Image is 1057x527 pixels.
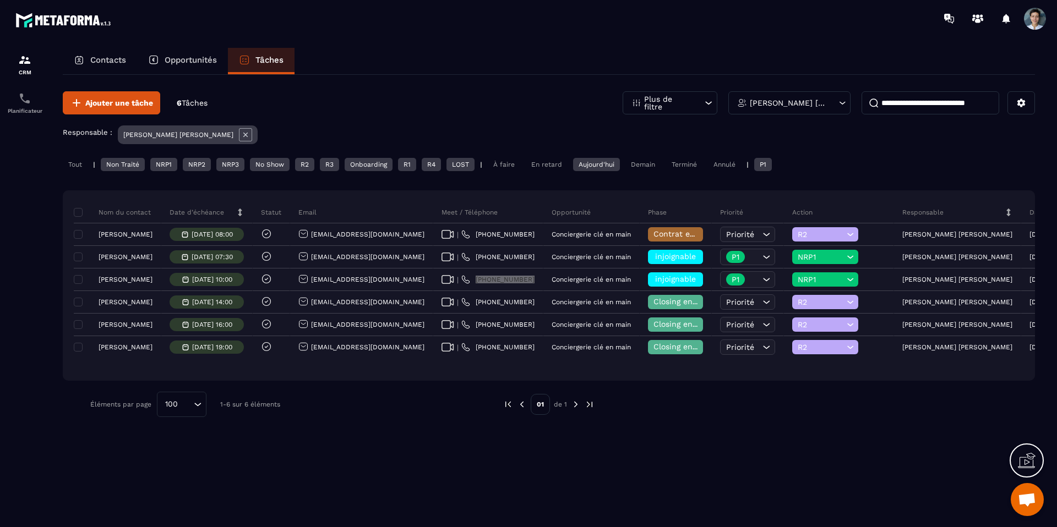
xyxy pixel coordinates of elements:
[77,208,151,217] p: Nom du contact
[93,161,95,168] p: |
[517,399,527,409] img: prev
[398,158,416,171] div: R1
[648,208,667,217] p: Phase
[457,230,459,239] span: |
[902,230,1012,238] p: [PERSON_NAME] [PERSON_NAME]
[161,398,182,410] span: 100
[726,320,754,329] span: Priorité
[261,208,281,217] p: Statut
[666,158,702,171] div: Terminé
[750,99,826,107] p: [PERSON_NAME] [PERSON_NAME]
[457,276,459,284] span: |
[571,399,581,409] img: next
[250,158,290,171] div: No Show
[99,276,152,283] p: [PERSON_NAME]
[18,92,31,105] img: scheduler
[625,158,661,171] div: Demain
[461,252,535,261] a: [PHONE_NUMBER]
[653,297,716,306] span: Closing en cours
[653,320,716,328] span: Closing en cours
[228,48,295,74] a: Tâches
[90,55,126,65] p: Contacts
[18,53,31,67] img: formation
[902,298,1012,306] p: [PERSON_NAME] [PERSON_NAME]
[798,252,844,261] span: NRP1
[150,158,177,171] div: NRP1
[902,343,1012,351] p: [PERSON_NAME] [PERSON_NAME]
[320,158,339,171] div: R3
[792,208,813,217] p: Action
[726,343,754,352] span: Priorité
[101,158,145,171] div: Non Traité
[457,343,459,352] span: |
[480,161,482,168] p: |
[99,343,152,351] p: [PERSON_NAME]
[295,158,314,171] div: R2
[99,253,152,261] p: [PERSON_NAME]
[552,230,631,238] p: Conciergerie clé en main
[552,321,631,328] p: Conciergerie clé en main
[157,392,206,417] div: Search for option
[3,45,47,84] a: formationformationCRM
[732,276,739,283] p: P1
[488,158,520,171] div: À faire
[655,252,696,261] span: injoignable
[1011,483,1044,516] div: Ouvrir le chat
[177,98,208,108] p: 6
[99,321,152,328] p: [PERSON_NAME]
[902,253,1012,261] p: [PERSON_NAME] [PERSON_NAME]
[457,298,459,306] span: |
[585,399,595,409] img: next
[99,230,152,238] p: [PERSON_NAME]
[422,158,441,171] div: R4
[298,208,317,217] p: Email
[720,208,743,217] p: Priorité
[216,158,244,171] div: NRP3
[63,91,160,114] button: Ajouter une tâche
[552,208,591,217] p: Opportunité
[182,98,208,107] span: Tâches
[137,48,228,74] a: Opportunités
[165,55,217,65] p: Opportunités
[182,398,191,410] input: Search for option
[798,275,844,284] span: NRP1
[192,298,232,306] p: [DATE] 14:00
[345,158,393,171] div: Onboarding
[726,230,754,239] span: Priorité
[192,253,233,261] p: [DATE] 07:30
[754,158,772,171] div: P1
[655,275,696,283] span: injoignable
[457,253,459,261] span: |
[192,343,232,351] p: [DATE] 19:00
[552,276,631,283] p: Conciergerie clé en main
[461,320,535,329] a: [PHONE_NUMBER]
[192,276,232,283] p: [DATE] 10:00
[708,158,741,171] div: Annulé
[653,229,711,238] span: Contrat envoyé
[732,253,739,261] p: P1
[461,230,535,239] a: [PHONE_NUMBER]
[255,55,284,65] p: Tâches
[798,320,844,329] span: R2
[526,158,568,171] div: En retard
[3,108,47,114] p: Planificateur
[798,230,844,239] span: R2
[15,10,115,30] img: logo
[552,298,631,306] p: Conciergerie clé en main
[457,321,459,329] span: |
[442,208,498,217] p: Meet / Téléphone
[653,342,716,351] span: Closing en cours
[85,97,153,108] span: Ajouter une tâche
[63,48,137,74] a: Contacts
[123,131,233,139] p: [PERSON_NAME] [PERSON_NAME]
[503,399,513,409] img: prev
[461,343,535,352] a: [PHONE_NUMBER]
[63,128,112,136] p: Responsable :
[461,275,535,284] a: [PHONE_NUMBER]
[63,158,88,171] div: Tout
[552,253,631,261] p: Conciergerie clé en main
[99,298,152,306] p: [PERSON_NAME]
[902,208,944,217] p: Responsable
[644,95,693,111] p: Plus de filtre
[726,298,754,306] span: Priorité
